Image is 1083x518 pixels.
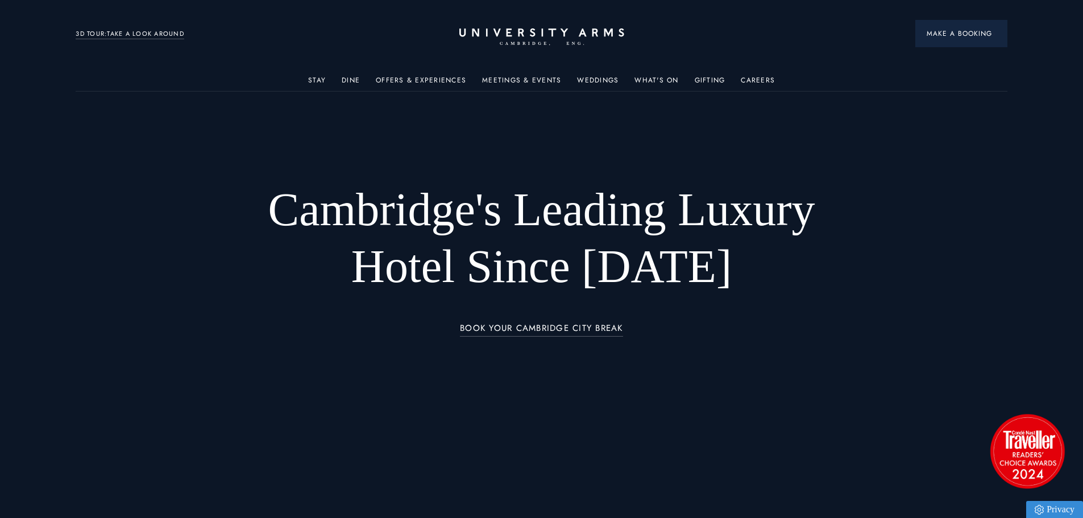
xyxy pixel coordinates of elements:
h1: Cambridge's Leading Luxury Hotel Since [DATE] [238,181,845,295]
a: Stay [308,76,326,91]
a: What's On [634,76,678,91]
img: image-2524eff8f0c5d55edbf694693304c4387916dea5-1501x1501-png [985,408,1070,494]
button: Make a BookingArrow icon [915,20,1007,47]
a: Home [459,28,624,46]
a: Offers & Experiences [376,76,466,91]
a: Dine [342,76,360,91]
a: Careers [741,76,775,91]
img: Arrow icon [992,32,996,36]
span: Make a Booking [927,28,996,39]
a: 3D TOUR:TAKE A LOOK AROUND [76,29,184,39]
a: Weddings [577,76,619,91]
a: Privacy [1026,501,1083,518]
a: BOOK YOUR CAMBRIDGE CITY BREAK [460,324,623,337]
img: Privacy [1035,505,1044,515]
a: Gifting [695,76,725,91]
a: Meetings & Events [482,76,561,91]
